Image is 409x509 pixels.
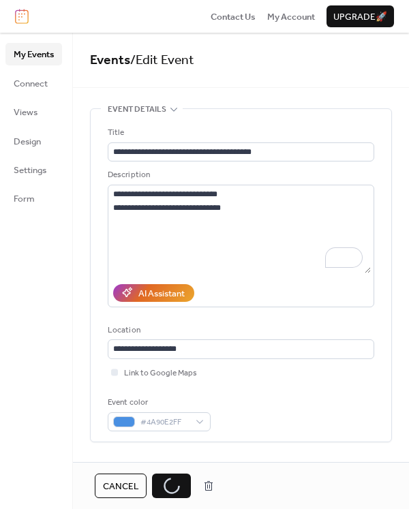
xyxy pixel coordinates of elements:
[5,187,62,209] a: Form
[211,10,256,23] a: Contact Us
[5,101,62,123] a: Views
[14,164,46,177] span: Settings
[14,192,35,206] span: Form
[108,168,372,182] div: Description
[113,284,194,302] button: AI Assistant
[14,48,54,61] span: My Events
[5,159,62,181] a: Settings
[90,48,130,73] a: Events
[14,77,48,91] span: Connect
[108,126,372,140] div: Title
[327,5,394,27] button: Upgrade🚀
[138,287,185,300] div: AI Assistant
[267,10,315,24] span: My Account
[14,106,37,119] span: Views
[211,10,256,24] span: Contact Us
[5,72,62,94] a: Connect
[333,10,387,24] span: Upgrade 🚀
[95,474,147,498] button: Cancel
[108,459,166,472] span: Date and time
[267,10,315,23] a: My Account
[14,135,41,149] span: Design
[15,9,29,24] img: logo
[108,396,208,410] div: Event color
[124,367,197,380] span: Link to Google Maps
[108,324,372,337] div: Location
[5,43,62,65] a: My Events
[108,185,371,273] textarea: To enrich screen reader interactions, please activate Accessibility in Grammarly extension settings
[140,416,189,429] span: #4A90E2FF
[130,48,194,73] span: / Edit Event
[5,130,62,152] a: Design
[103,480,138,493] span: Cancel
[108,103,166,117] span: Event details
